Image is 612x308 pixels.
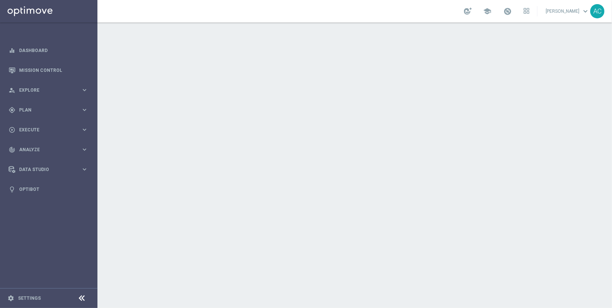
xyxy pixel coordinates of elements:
i: keyboard_arrow_right [81,106,88,113]
i: person_search [9,87,15,94]
i: keyboard_arrow_right [81,86,88,94]
a: Dashboard [19,40,88,60]
span: Execute [19,128,81,132]
a: [PERSON_NAME]keyboard_arrow_down [545,6,590,17]
button: play_circle_outline Execute keyboard_arrow_right [8,127,88,133]
button: Data Studio keyboard_arrow_right [8,167,88,173]
i: keyboard_arrow_right [81,126,88,133]
div: Optibot [9,179,88,199]
i: settings [7,295,14,302]
button: lightbulb Optibot [8,186,88,192]
button: equalizer Dashboard [8,48,88,54]
button: Mission Control [8,67,88,73]
i: track_changes [9,146,15,153]
div: Data Studio [9,166,81,173]
div: Plan [9,107,81,113]
div: Dashboard [9,40,88,60]
i: lightbulb [9,186,15,193]
div: Explore [9,87,81,94]
span: keyboard_arrow_down [581,7,590,15]
i: keyboard_arrow_right [81,166,88,173]
div: Mission Control [9,60,88,80]
div: Analyze [9,146,81,153]
a: Mission Control [19,60,88,80]
span: school [483,7,491,15]
i: gps_fixed [9,107,15,113]
i: equalizer [9,47,15,54]
button: gps_fixed Plan keyboard_arrow_right [8,107,88,113]
button: person_search Explore keyboard_arrow_right [8,87,88,93]
span: Explore [19,88,81,92]
span: Data Studio [19,167,81,172]
div: AC [590,4,605,18]
span: Plan [19,108,81,112]
a: Settings [18,296,41,301]
span: Analyze [19,147,81,152]
i: play_circle_outline [9,126,15,133]
button: track_changes Analyze keyboard_arrow_right [8,147,88,153]
div: Execute [9,126,81,133]
a: Optibot [19,179,88,199]
i: keyboard_arrow_right [81,146,88,153]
